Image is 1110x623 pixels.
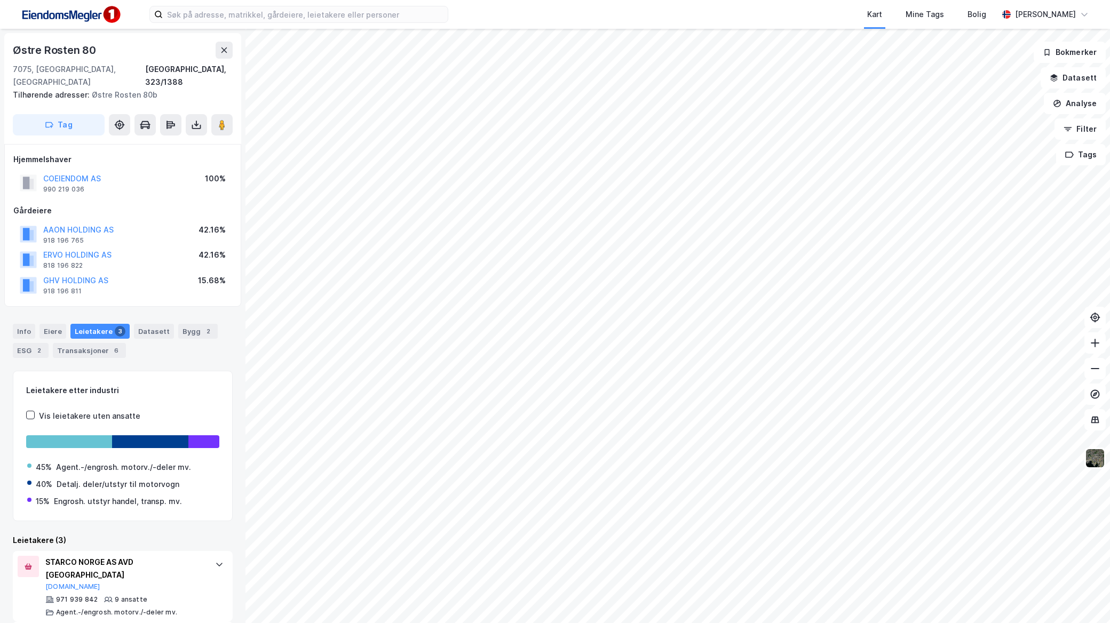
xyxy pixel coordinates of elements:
div: Transaksjoner [53,343,126,358]
div: 971 939 842 [56,595,98,604]
div: 45% [36,461,52,474]
button: Bokmerker [1034,42,1106,63]
img: F4PB6Px+NJ5v8B7XTbfpPpyloAAAAASUVORK5CYII= [17,3,124,27]
div: 42.16% [199,249,226,261]
div: Leietakere [70,324,130,339]
button: Filter [1054,118,1106,140]
div: Eiere [39,324,66,339]
div: 100% [205,172,226,185]
button: Analyse [1044,93,1106,114]
div: Kart [867,8,882,21]
div: 990 219 036 [43,185,84,194]
span: Tilhørende adresser: [13,90,92,99]
div: Detalj. deler/utstyr til motorvogn [57,478,179,491]
div: [PERSON_NAME] [1015,8,1076,21]
div: Kontrollprogram for chat [1057,572,1110,623]
div: Engrosh. utstyr handel, transp. mv. [54,495,182,508]
div: 918 196 765 [43,236,84,245]
button: Datasett [1041,67,1106,89]
div: 40% [36,478,52,491]
div: Datasett [134,324,174,339]
div: 2 [34,345,44,356]
div: 3 [115,326,125,337]
div: Østre Rosten 80b [13,89,224,101]
div: Leietakere (3) [13,534,233,547]
div: 15% [36,495,50,508]
div: Gårdeiere [13,204,232,217]
img: 9k= [1085,448,1105,468]
div: Bolig [968,8,986,21]
div: Agent.-/engrosh. motorv./-deler mv. [56,461,191,474]
div: Vis leietakere uten ansatte [39,410,140,422]
button: [DOMAIN_NAME] [45,582,100,591]
div: Info [13,324,35,339]
div: ESG [13,343,49,358]
button: Tags [1056,144,1106,165]
div: 9 ansatte [115,595,147,604]
div: 42.16% [199,223,226,236]
button: Tag [13,114,105,135]
div: Østre Rosten 80 [13,42,98,59]
div: Leietakere etter industri [26,384,219,397]
input: Søk på adresse, matrikkel, gårdeiere, leietakere eller personer [163,6,448,22]
div: 15.68% [198,274,226,287]
div: Bygg [178,324,218,339]
div: 2 [203,326,213,337]
div: [GEOGRAPHIC_DATA], 323/1388 [145,63,233,89]
div: Hjemmelshaver [13,153,232,166]
iframe: Chat Widget [1057,572,1110,623]
div: 7075, [GEOGRAPHIC_DATA], [GEOGRAPHIC_DATA] [13,63,145,89]
div: Agent.-/engrosh. motorv./-deler mv. [56,608,177,617]
div: Mine Tags [906,8,944,21]
div: 6 [111,345,122,356]
div: STARCO NORGE AS AVD [GEOGRAPHIC_DATA] [45,556,204,581]
div: 818 196 822 [43,261,83,270]
div: 918 196 811 [43,287,82,295]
